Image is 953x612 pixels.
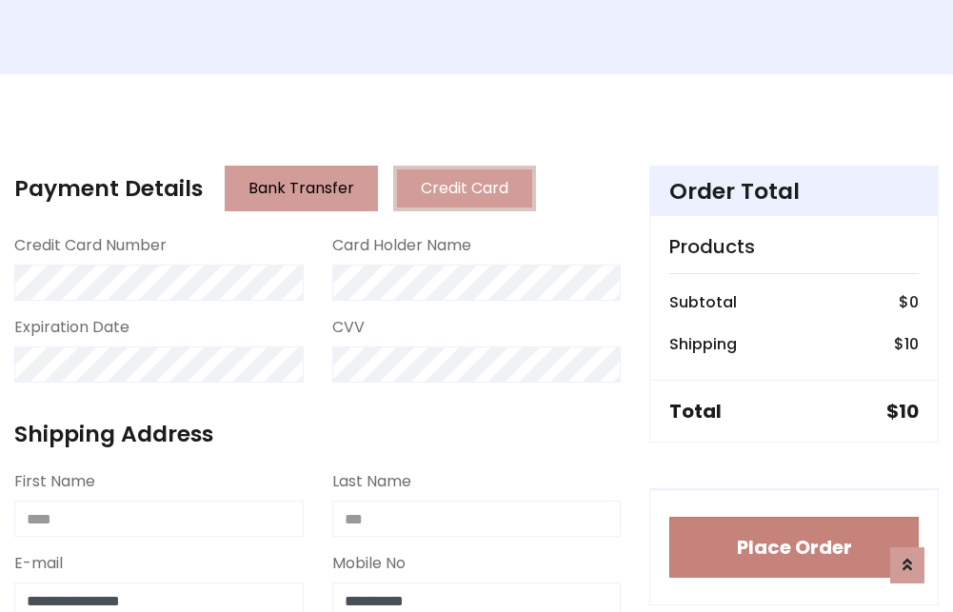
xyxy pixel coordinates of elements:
[899,398,919,424] span: 10
[332,234,471,257] label: Card Holder Name
[14,175,203,202] h4: Payment Details
[14,421,621,447] h4: Shipping Address
[909,291,919,313] span: 0
[886,400,919,423] h5: $
[14,234,167,257] label: Credit Card Number
[894,335,919,353] h6: $
[899,293,919,311] h6: $
[14,552,63,575] label: E-mail
[393,166,536,211] button: Credit Card
[669,517,919,578] button: Place Order
[669,235,919,258] h5: Products
[225,166,378,211] button: Bank Transfer
[669,178,919,205] h4: Order Total
[669,400,722,423] h5: Total
[669,335,737,353] h6: Shipping
[14,470,95,493] label: First Name
[669,293,737,311] h6: Subtotal
[332,552,406,575] label: Mobile No
[904,333,919,355] span: 10
[14,316,129,339] label: Expiration Date
[332,316,365,339] label: CVV
[332,470,411,493] label: Last Name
